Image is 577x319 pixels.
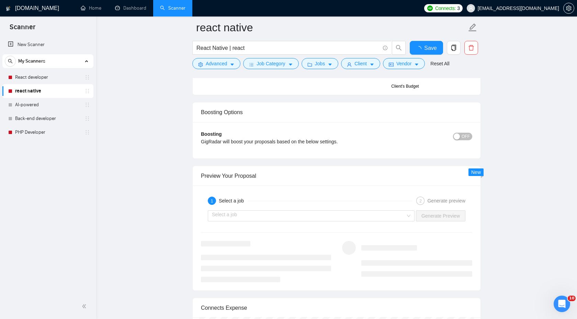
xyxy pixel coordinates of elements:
[554,296,570,312] iframe: Intercom live chat
[201,298,472,318] div: Connects Expense
[257,60,285,67] span: Job Category
[419,199,422,203] span: 2
[389,62,394,67] span: idcard
[447,41,461,55] button: copy
[201,102,472,122] div: Boosting Options
[84,116,90,121] span: holder
[414,62,419,67] span: caret-down
[4,22,41,36] span: Scanner
[198,62,203,67] span: setting
[201,131,222,137] b: Boosting
[302,58,339,69] button: folderJobscaret-down
[563,5,574,11] a: setting
[2,54,93,139] li: My Scanners
[15,84,80,98] a: react native
[347,62,352,67] span: user
[464,41,478,55] button: delete
[328,62,332,67] span: caret-down
[18,54,45,68] span: My Scanners
[15,112,80,125] a: Back-end developer
[201,166,472,186] div: Preview Your Proposal
[8,38,88,52] a: New Scanner
[468,6,473,11] span: user
[427,5,433,11] img: upwork-logo.png
[424,44,437,52] span: Save
[392,45,405,51] span: search
[5,59,15,64] span: search
[468,23,477,32] span: edit
[192,58,240,69] button: settingAdvancedcaret-down
[354,60,367,67] span: Client
[383,58,425,69] button: idcardVendorcaret-down
[82,303,89,310] span: double-left
[84,130,90,135] span: holder
[568,296,576,301] span: 10
[6,3,11,14] img: logo
[416,46,424,52] span: loading
[465,45,478,51] span: delete
[370,62,374,67] span: caret-down
[84,102,90,108] span: holder
[206,60,227,67] span: Advanced
[471,169,481,175] span: New
[563,3,574,14] button: setting
[196,44,380,52] input: Search Freelance Jobs...
[15,70,80,84] a: React developer
[84,88,90,94] span: holder
[416,210,465,221] button: Generate Preview
[410,41,443,55] button: Save
[84,75,90,80] span: holder
[230,62,235,67] span: caret-down
[427,197,465,205] div: Generate preview
[447,45,460,51] span: copy
[435,4,456,12] span: Connects:
[5,56,16,67] button: search
[160,5,185,11] a: searchScanner
[211,199,213,203] span: 1
[383,46,387,50] span: info-circle
[2,38,93,52] li: New Scanner
[249,62,254,67] span: bars
[243,58,298,69] button: barsJob Categorycaret-down
[430,60,449,67] a: Reset All
[196,19,467,36] input: Scanner name...
[462,133,470,140] span: OFF
[392,41,406,55] button: search
[115,5,146,11] a: dashboardDashboard
[15,98,80,112] a: AI-powered
[391,83,419,90] div: Client's Budget
[396,60,411,67] span: Vendor
[81,5,101,11] a: homeHome
[315,60,325,67] span: Jobs
[457,4,460,12] span: 3
[201,138,405,145] div: GigRadar will boost your proposals based on the below settings.
[288,62,293,67] span: caret-down
[219,197,248,205] div: Select a job
[15,125,80,139] a: PHP Developer
[341,58,380,69] button: userClientcaret-down
[307,62,312,67] span: folder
